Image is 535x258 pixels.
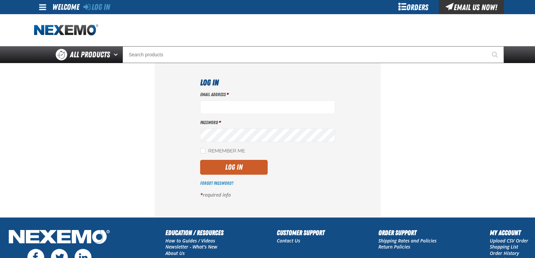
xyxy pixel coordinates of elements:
h2: Education / Resources [165,228,223,238]
a: How to Guides / Videos [165,237,215,244]
a: Log In [83,2,110,12]
input: Remember Me [200,148,206,153]
a: Home [34,24,98,36]
label: Remember Me [200,148,245,154]
h2: My Account [490,228,528,238]
img: Nexemo logo [34,24,98,36]
h2: Order Support [378,228,436,238]
a: About Us [165,250,185,256]
a: Shipping Rates and Policies [378,237,436,244]
a: Return Policies [378,243,410,250]
a: Contact Us [277,237,300,244]
span: All Products [70,49,110,61]
button: Log In [200,160,268,175]
img: Nexemo Logo [7,228,112,248]
label: Email Address [200,91,335,98]
p: required info [200,192,335,198]
a: Order History [490,250,519,256]
button: Open All Products pages [111,46,123,63]
a: Newsletter - What's New [165,243,217,250]
a: Shopping List [490,243,518,250]
a: Upload CSV Order [490,237,528,244]
input: Search [123,46,504,63]
label: Password [200,119,335,126]
h2: Customer Support [277,228,325,238]
a: Forgot Password? [200,180,233,186]
button: Start Searching [487,46,504,63]
h1: Log In [200,77,335,89]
